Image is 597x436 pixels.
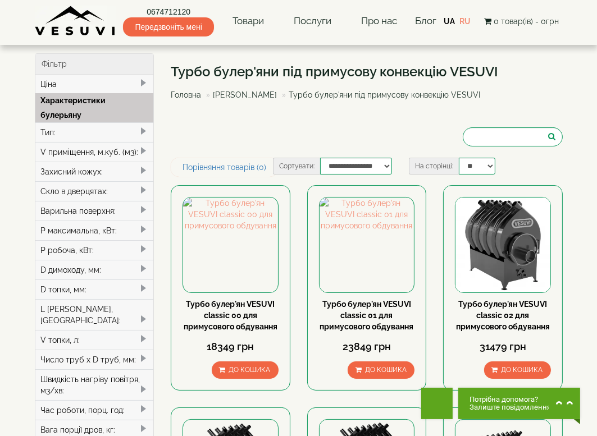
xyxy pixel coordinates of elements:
h1: Турбо булер'яни під примусову конвекцію VESUVI [171,65,498,79]
div: Фільтр [35,54,154,75]
img: Турбо булер'ян VESUVI classic 01 для примусового обдування [320,198,414,292]
span: Потрібна допомога? [470,396,551,403]
div: Скло в дверцятах: [35,181,154,201]
span: До кошика [365,366,407,374]
button: Chat button [458,388,580,419]
img: Турбо булер'ян VESUVI classic 02 для примусового обдування [455,198,550,292]
a: UA [444,17,455,26]
a: [PERSON_NAME] [213,90,277,99]
div: 23849 грн [319,339,415,354]
a: 0674712120 [123,6,213,17]
div: L [PERSON_NAME], [GEOGRAPHIC_DATA]: [35,299,154,330]
div: 18349 грн [183,339,279,354]
a: Головна [171,90,201,99]
label: Сортувати: [273,158,320,175]
div: Швидкість нагріву повітря, м3/хв: [35,369,154,400]
div: Число труб x D труб, мм: [35,350,154,369]
li: Турбо булер'яни під примусову конвекцію VESUVI [279,89,480,100]
span: Залиште повідомлення [470,403,551,411]
div: 31479 грн [455,339,551,354]
a: Товари [221,8,275,34]
a: Турбо булер'ян VESUVI classic 01 для примусового обдування [320,300,413,331]
div: D топки, мм: [35,279,154,299]
div: Захисний кожух: [35,162,154,181]
div: V приміщення, м.куб. (м3): [35,142,154,162]
button: До кошика [484,361,551,379]
a: Порівняння товарів (0) [171,158,278,177]
a: RU [460,17,471,26]
span: До кошика [502,366,543,374]
div: Тип: [35,122,154,142]
button: Get Call button [421,388,453,419]
div: P робоча, кВт: [35,240,154,260]
div: Характеристики булерьяну [35,93,154,122]
img: Завод VESUVI [35,6,116,36]
div: Ціна [35,75,154,94]
button: 0 товар(ів) - 0грн [481,15,562,27]
a: Послуги [282,8,343,34]
div: D димоходу, мм: [35,260,154,279]
span: Передзвоніть мені [123,17,213,36]
a: Турбо булер'ян VESUVI classic 00 для примусового обдування [184,300,277,331]
span: До кошика [229,366,271,374]
span: 0 товар(ів) - 0грн [494,17,559,26]
a: Про нас [350,8,408,34]
button: До кошика [348,361,414,379]
img: Турбо булер'ян VESUVI classic 00 для примусового обдування [183,198,278,292]
label: На сторінці: [409,158,459,175]
div: V топки, л: [35,330,154,350]
a: Турбо булер'ян VESUVI classic 02 для примусового обдування [456,300,550,331]
div: P максимальна, кВт: [35,221,154,240]
div: Час роботи, порц. год: [35,400,154,420]
div: Варильна поверхня: [35,201,154,221]
button: До кошика [212,361,279,379]
a: Блог [416,15,437,26]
